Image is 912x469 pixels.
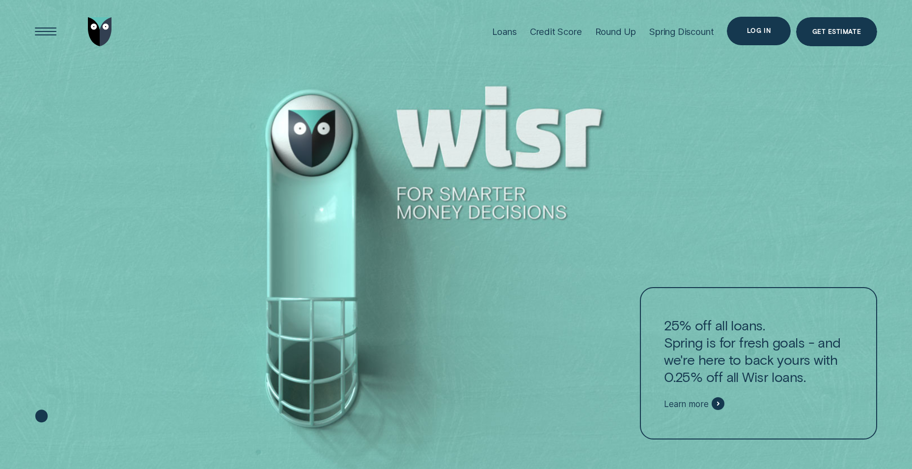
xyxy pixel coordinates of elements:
div: Round Up [595,26,636,37]
div: Loans [492,26,517,37]
img: Wisr [88,17,112,46]
span: Learn more [664,399,708,410]
button: Log in [727,17,791,45]
div: Spring Discount [649,26,714,37]
div: Log in [747,28,771,33]
div: Credit Score [530,26,582,37]
a: 25% off all loans.Spring is for fresh goals - and we're here to back yours with 0.25% off all Wis... [640,287,877,440]
p: 25% off all loans. Spring is for fresh goals - and we're here to back yours with 0.25% off all Wi... [664,317,853,386]
a: Get Estimate [796,17,877,46]
button: Open Menu [31,17,60,46]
